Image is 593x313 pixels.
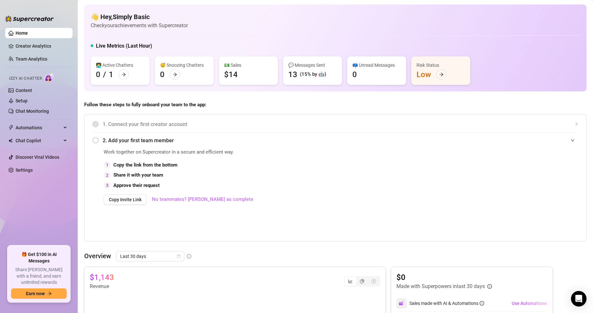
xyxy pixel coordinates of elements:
[96,42,152,50] h5: Live Metrics (Last Hour)
[5,16,54,22] img: logo-BBDzfeDw.svg
[16,30,28,36] a: Home
[409,300,484,307] div: Sales made with AI & Automations
[96,69,100,80] div: 0
[91,12,188,21] h4: 👋 Hey, Simply Basic
[187,254,191,259] span: info-circle
[26,291,45,296] span: Earn now
[480,301,484,306] span: info-circle
[120,251,180,261] span: Last 30 days
[399,300,405,306] img: svg%3e
[439,72,444,77] span: arrow-right
[8,138,13,143] img: Chat Copilot
[571,291,587,307] div: Open Intercom Messenger
[288,62,337,69] div: 💬 Messages Sent
[11,267,67,286] span: Share [PERSON_NAME] with a friend, and earn unlimited rewards
[109,197,142,202] span: Copy Invite Link
[113,172,163,178] strong: Share it with your team
[16,155,59,160] a: Discover Viral Videos
[90,283,114,290] article: Revenue
[113,182,160,188] strong: Approve their request
[16,88,32,93] a: Content
[344,276,380,286] div: segmented control
[104,161,111,168] div: 1
[16,135,62,146] span: Chat Copilot
[104,172,111,179] div: 2
[16,41,67,51] a: Creator Analytics
[16,122,62,133] span: Automations
[511,298,547,308] button: Use Automations
[173,72,177,77] span: arrow-right
[121,72,126,77] span: arrow-right
[11,251,67,264] span: 🎁 Get $100 in AI Messages
[152,196,253,203] a: No teammates? [PERSON_NAME] as complete
[360,279,364,284] span: pie-chart
[8,125,14,130] span: thunderbolt
[16,109,49,114] a: Chat Monitoring
[300,71,326,78] div: (15% by 🤖)
[288,69,297,80] div: 13
[396,283,485,290] article: Made with Superpowers in last 30 days
[571,138,575,142] span: expanded
[352,62,401,69] div: 📪 Unread Messages
[11,288,67,299] button: Earn nowarrow-right
[487,284,492,289] span: info-circle
[104,182,111,189] div: 3
[92,133,578,148] div: 2. Add your first team member
[224,69,238,80] div: $14
[352,69,357,80] div: 0
[104,148,433,156] span: Work together on Supercreator in a secure and efficient way.
[91,21,188,29] article: Check your achievements with Supercreator
[113,162,177,168] strong: Copy the link from the bottom
[16,98,28,103] a: Setup
[160,62,209,69] div: 😴 Snoozing Chatters
[512,301,547,306] span: Use Automations
[575,122,578,126] span: collapsed
[396,272,492,283] article: $0
[177,254,181,258] span: calendar
[103,136,578,145] span: 2. Add your first team member
[90,272,114,283] article: $1,143
[16,56,47,62] a: Team Analytics
[9,75,42,82] span: Izzy AI Chatter
[104,194,147,205] button: Copy Invite Link
[109,69,113,80] div: 1
[84,102,206,108] strong: Follow these steps to fully onboard your team to the app:
[348,279,353,284] span: line-chart
[103,120,578,128] span: 1. Connect your first creator account
[92,116,578,132] div: 1. Connect your first creator account
[371,279,376,284] span: dollar-circle
[96,62,144,69] div: 👩‍💻 Active Chatters
[47,291,52,296] span: arrow-right
[224,62,273,69] div: 💵 Sales
[160,69,165,80] div: 0
[16,168,33,173] a: Settings
[84,251,111,261] article: Overview
[44,73,54,82] img: AI Chatter
[416,62,465,69] div: Risk Status
[449,148,578,231] iframe: Adding Team Members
